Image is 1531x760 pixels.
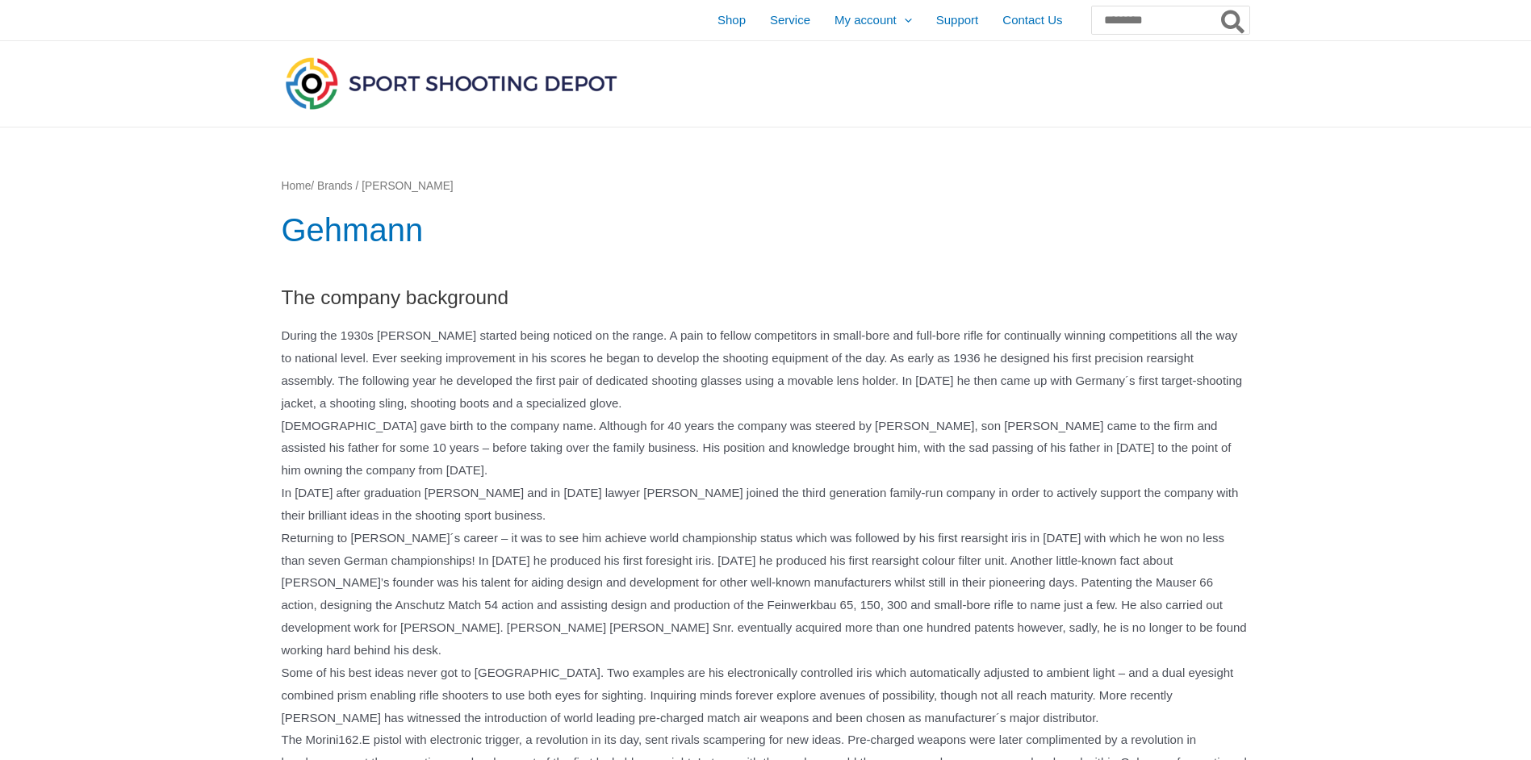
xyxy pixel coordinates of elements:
h2: The company background [282,285,1250,311]
img: Sport Shooting Depot [282,53,621,113]
nav: Breadcrumb [282,176,1250,197]
a: Home [282,180,312,192]
button: Search [1218,6,1249,34]
h1: Gehmann [282,207,1250,253]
